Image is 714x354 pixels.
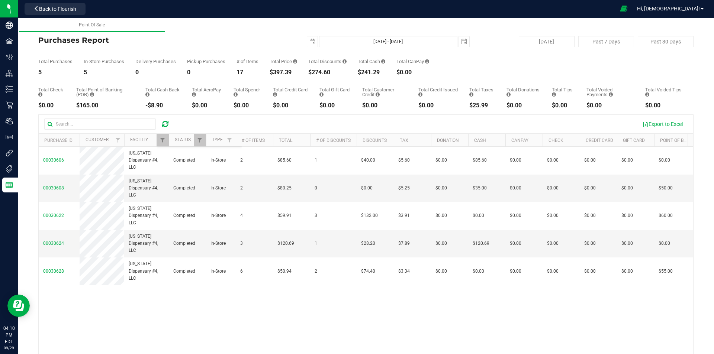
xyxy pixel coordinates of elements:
div: Total Credit Issued [418,87,458,97]
span: $0.00 [510,185,521,192]
inline-svg: Retail [6,101,13,109]
span: [US_STATE] Dispensary #4, LLC [129,178,164,199]
i: Sum of all voided payment transaction amounts, excluding tips and transaction fees, for all purch... [609,92,613,97]
span: $0.00 [361,185,373,192]
div: $0.00 [552,103,575,108]
div: Total Cash [358,59,385,64]
span: $55.00 [659,268,673,275]
div: $0.00 [273,103,308,108]
span: $0.00 [435,185,447,192]
span: $28.20 [361,240,375,247]
span: $0.00 [473,268,484,275]
div: $0.00 [234,103,262,108]
div: # of Items [237,59,258,64]
span: Back to Flourish [39,6,76,12]
span: $0.00 [547,185,559,192]
button: [DATE] [519,36,575,47]
i: Sum of the cash-back amounts from rounded-up electronic payments for all purchases in the date ra... [145,92,149,97]
span: 00030608 [43,185,64,191]
div: In-Store Purchases [84,59,124,64]
a: Purchase ID [44,138,73,143]
div: $241.29 [358,69,385,75]
a: Filter [223,134,236,146]
span: $0.00 [435,157,447,164]
span: [US_STATE] Dispensary #4, LLC [129,150,164,171]
span: $0.00 [659,240,670,247]
inline-svg: Configuration [6,53,13,61]
a: Discounts [363,138,387,143]
i: Sum of the successful, non-voided AeroPay payment transactions for all purchases in the date range. [192,92,196,97]
input: Search... [44,118,156,130]
span: $0.00 [547,268,559,275]
div: Total Check [38,87,65,97]
span: $0.00 [435,268,447,275]
span: $0.00 [621,212,633,219]
span: $0.00 [473,212,484,219]
a: Cash [474,138,486,143]
div: $0.00 [396,69,429,75]
a: # of Items [242,138,265,143]
span: Point Of Sale [79,22,105,27]
span: $85.60 [473,157,487,164]
div: Total Purchases [38,59,73,64]
span: 0 [315,185,317,192]
span: $0.00 [584,157,596,164]
div: Total Price [270,59,297,64]
a: Tax [400,138,408,143]
span: [US_STATE] Dispensary #4, LLC [129,233,164,254]
span: $0.00 [510,212,521,219]
div: $0.00 [319,103,351,108]
inline-svg: Tags [6,165,13,173]
div: $397.39 [270,69,297,75]
i: Sum of all round-up-to-next-dollar total price adjustments for all purchases in the date range. [506,92,511,97]
div: $165.00 [76,103,134,108]
span: $59.91 [277,212,292,219]
div: 17 [237,69,258,75]
span: $35.00 [473,185,487,192]
div: Total Gift Card [319,87,351,97]
div: Total Donations [506,87,541,97]
span: [US_STATE] Dispensary #4, LLC [129,205,164,227]
span: $80.25 [277,185,292,192]
inline-svg: Reports [6,181,13,189]
span: $0.00 [621,185,633,192]
div: Total CanPay [396,59,429,64]
a: # of Discounts [316,138,351,143]
i: Sum of the total taxes for all purchases in the date range. [469,92,473,97]
span: $50.00 [659,185,673,192]
div: 0 [135,69,176,75]
inline-svg: Integrations [6,149,13,157]
div: $0.00 [362,103,407,108]
div: 0 [187,69,225,75]
i: Sum of the successful, non-voided Spendr payment transactions for all purchases in the date range. [234,92,238,97]
a: Customer [86,137,109,142]
span: 00030622 [43,213,64,218]
div: Delivery Purchases [135,59,176,64]
span: select [459,36,469,47]
span: $5.25 [398,185,410,192]
span: Open Ecommerce Menu [615,1,632,16]
a: Facility [130,137,148,142]
span: $74.40 [361,268,375,275]
i: Sum of the successful, non-voided gift card payment transactions for all purchases in the date ra... [319,92,324,97]
a: Filter [112,134,124,146]
a: Filter [194,134,206,146]
i: Sum of the successful, non-voided credit card payment transactions for all purchases in the date ... [273,92,277,97]
a: Point of Banking (POB) [660,138,713,143]
span: $3.34 [398,268,410,275]
span: [US_STATE] Dispensary #4, LLC [129,260,164,282]
div: Total Credit Card [273,87,308,97]
span: $0.00 [435,240,447,247]
i: Sum of all tips added to successful, non-voided payments for all purchases in the date range. [552,92,556,97]
h4: Purchases Report [38,36,257,44]
div: Total Spendr [234,87,262,97]
div: Total Discounts [308,59,347,64]
span: $60.00 [659,212,673,219]
inline-svg: Users [6,117,13,125]
inline-svg: Company [6,22,13,29]
div: Pickup Purchases [187,59,225,64]
span: $0.00 [584,268,596,275]
span: Completed [173,268,195,275]
button: Past 7 Days [578,36,634,47]
span: $85.60 [277,157,292,164]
